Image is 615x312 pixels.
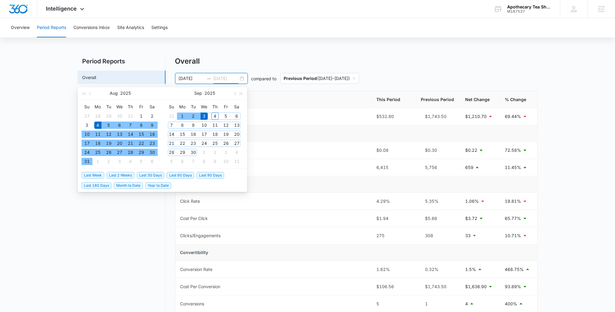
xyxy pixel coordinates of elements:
div: 28 [94,113,101,120]
div: 8 [138,122,145,129]
td: 2025-08-29 [136,148,147,157]
td: 2025-08-10 [82,130,92,139]
td: 2025-08-31 [82,157,92,166]
p: $1,210.70 [465,113,487,120]
th: Su [82,102,92,112]
td: 2025-09-30 [188,148,199,157]
td: 2025-09-03 [114,157,125,166]
td: Clickability [175,176,537,193]
span: Year to Date [145,182,171,189]
td: 2025-10-04 [231,148,242,157]
td: 2025-10-09 [210,157,221,166]
th: Tu [188,102,199,112]
div: 7 [190,158,197,165]
span: swap-right [206,76,211,81]
div: 21 [127,140,134,147]
div: 1 [138,113,145,120]
div: 27 [233,140,240,147]
div: $5.66 [421,215,456,222]
div: 27 [116,149,123,156]
div: 20 [233,131,240,138]
td: 2025-09-12 [221,121,231,130]
div: 275 [377,232,411,239]
td: 2025-08-13 [114,130,125,139]
div: 21 [168,140,175,147]
div: 5 [168,158,175,165]
div: 6 [149,158,156,165]
button: Sep [195,87,202,99]
td: 2025-09-27 [231,139,242,148]
div: 9 [149,122,156,129]
div: Conversion Rate [180,266,213,273]
div: 9 [190,122,197,129]
div: 7 [168,122,175,129]
div: 12 [222,122,230,129]
td: 2025-07-30 [114,112,125,121]
div: 29 [138,149,145,156]
p: compared to [251,75,277,82]
td: 2025-08-30 [147,148,158,157]
div: 14 [127,131,134,138]
div: 24 [201,140,208,147]
td: 2025-09-28 [166,148,177,157]
td: 2025-09-01 [92,157,103,166]
span: to [206,76,211,81]
div: 23 [190,140,197,147]
td: 2025-07-28 [92,112,103,121]
div: 31 [168,113,175,120]
td: 2025-09-25 [210,139,221,148]
td: 2025-08-23 [147,139,158,148]
div: 2 [211,149,219,156]
a: Overall [82,74,96,81]
td: 2025-09-02 [188,112,199,121]
div: 18 [211,131,219,138]
div: 16 [190,131,197,138]
td: 2025-09-03 [199,112,210,121]
div: 12 [105,131,112,138]
div: 31 [127,113,134,120]
div: 14 [168,131,175,138]
td: 2025-09-15 [177,130,188,139]
div: Clicks/Engagements [180,232,221,239]
div: 308 [421,232,456,239]
div: 5,756 [421,164,456,171]
div: 4 [211,113,219,120]
div: 4.29% [377,198,411,205]
div: 2 [149,113,156,120]
th: Sa [231,102,242,112]
td: 2025-08-04 [92,121,103,130]
td: 2025-08-09 [147,121,158,130]
th: Sa [147,102,158,112]
td: 2025-08-28 [125,148,136,157]
div: 22 [138,140,145,147]
td: 2025-08-18 [92,139,103,148]
td: 2025-08-16 [147,130,158,139]
p: Previous Period [284,76,317,81]
div: 18 [94,140,101,147]
td: 2025-09-24 [199,139,210,148]
p: $0.22 [465,147,478,154]
th: Fr [136,102,147,112]
th: Mo [92,102,103,112]
th: Previous Period [416,91,461,108]
div: 26 [222,140,230,147]
td: 2025-09-26 [221,139,231,148]
td: 2025-07-27 [82,112,92,121]
div: 24 [83,149,91,156]
div: 19 [105,140,112,147]
div: $0.30 [421,147,456,154]
div: 3 [222,149,230,156]
td: 2025-09-18 [210,130,221,139]
div: 19 [222,131,230,138]
th: Net Change [461,91,500,108]
button: Site Analytics [117,18,144,37]
td: 2025-08-02 [147,112,158,121]
td: 2025-09-06 [147,157,158,166]
div: 3 [201,113,208,120]
div: 28 [168,149,175,156]
button: Settings [151,18,168,37]
td: 2025-10-11 [231,157,242,166]
td: 2025-10-08 [199,157,210,166]
p: $1,636.90 [465,283,487,290]
td: 2025-08-14 [125,130,136,139]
